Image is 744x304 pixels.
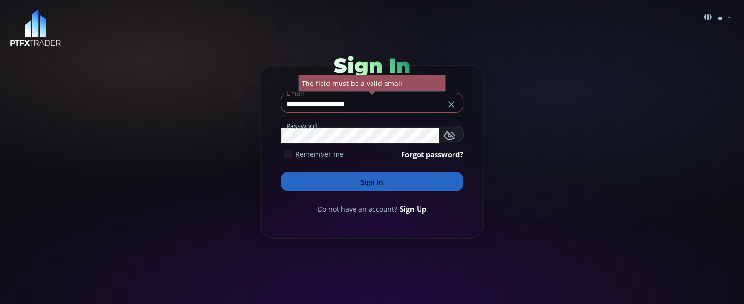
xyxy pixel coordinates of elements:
span: Sign In [334,53,410,78]
span: Remember me [295,149,343,159]
div: The field must be a valid email [298,75,446,92]
a: Forgot password? [401,149,463,160]
img: LOGO [10,9,61,47]
button: Sign In [281,172,463,191]
a: Sign Up [400,203,426,214]
div: Do not have an account? [281,203,463,214]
